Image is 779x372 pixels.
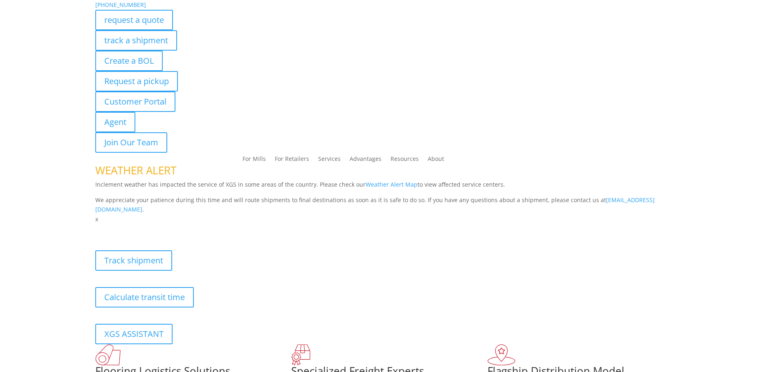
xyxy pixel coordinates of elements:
a: Advantages [350,156,382,165]
a: Join Our Team [95,132,167,153]
a: Customer Portal [95,91,175,112]
a: XGS ASSISTANT [95,324,173,344]
p: We appreciate your patience during this time and will route shipments to final destinations as so... [95,195,684,215]
a: Request a pickup [95,71,178,91]
b: Visibility, transparency, and control for your entire supply chain. [95,225,278,233]
a: About [428,156,444,165]
a: Calculate transit time [95,287,194,307]
img: xgs-icon-focused-on-flooring-red [291,344,310,365]
a: Track shipment [95,250,172,271]
img: xgs-icon-flagship-distribution-model-red [487,344,516,365]
a: For Mills [242,156,266,165]
a: request a quote [95,10,173,30]
a: [PHONE_NUMBER] [95,1,146,9]
span: WEATHER ALERT [95,163,176,178]
img: xgs-icon-total-supply-chain-intelligence-red [95,344,121,365]
a: Weather Alert Map [366,180,418,188]
p: Inclement weather has impacted the service of XGS in some areas of the country. Please check our ... [95,180,684,195]
a: Agent [95,112,135,132]
a: track a shipment [95,30,177,51]
a: Services [318,156,341,165]
a: For Retailers [275,156,309,165]
a: Resources [391,156,419,165]
a: Create a BOL [95,51,163,71]
p: x [95,214,684,224]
